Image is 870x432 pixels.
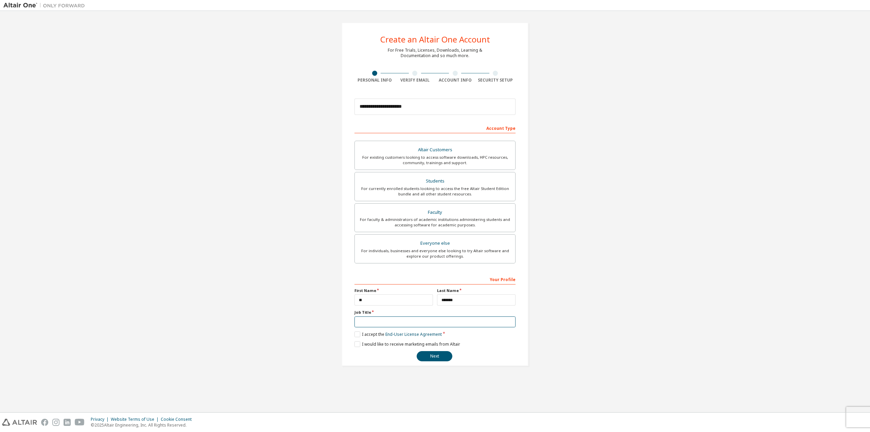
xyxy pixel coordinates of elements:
div: For currently enrolled students looking to access the free Altair Student Edition bundle and all ... [359,186,511,197]
label: Job Title [354,310,516,315]
div: Account Info [435,77,475,83]
img: instagram.svg [52,419,59,426]
img: linkedin.svg [64,419,71,426]
div: Altair Customers [359,145,511,155]
div: Everyone else [359,239,511,248]
div: For faculty & administrators of academic institutions administering students and accessing softwa... [359,217,511,228]
div: Your Profile [354,274,516,284]
label: I accept the [354,331,442,337]
div: Faculty [359,208,511,217]
div: Privacy [91,417,111,422]
p: © 2025 Altair Engineering, Inc. All Rights Reserved. [91,422,196,428]
div: Cookie Consent [161,417,196,422]
label: I would like to receive marketing emails from Altair [354,341,460,347]
div: Personal Info [354,77,395,83]
div: Students [359,176,511,186]
div: Account Type [354,122,516,133]
div: For individuals, businesses and everyone else looking to try Altair software and explore our prod... [359,248,511,259]
button: Next [417,351,452,361]
div: Verify Email [395,77,435,83]
img: facebook.svg [41,419,48,426]
img: Altair One [3,2,88,9]
div: Website Terms of Use [111,417,161,422]
div: For Free Trials, Licenses, Downloads, Learning & Documentation and so much more. [388,48,482,58]
label: First Name [354,288,433,293]
div: For existing customers looking to access software downloads, HPC resources, community, trainings ... [359,155,511,166]
img: altair_logo.svg [2,419,37,426]
div: Create an Altair One Account [380,35,490,44]
div: Security Setup [475,77,516,83]
a: End-User License Agreement [385,331,442,337]
img: youtube.svg [75,419,85,426]
label: Last Name [437,288,516,293]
